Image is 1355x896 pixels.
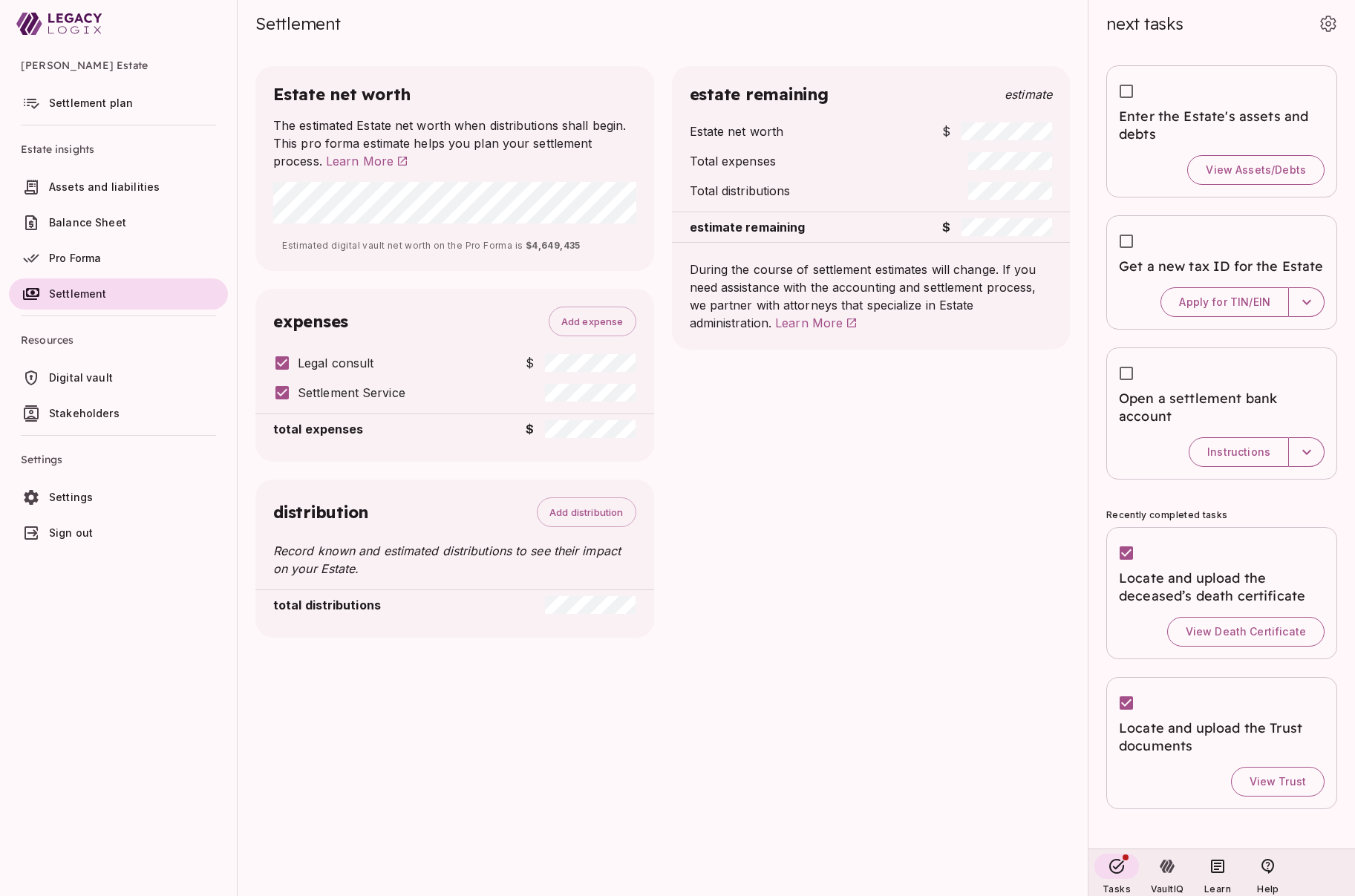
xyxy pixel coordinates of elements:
span: Sign out [49,526,93,539]
span: Enter the Estate's assets and debts [1119,108,1325,143]
span: Assets and liabilities [49,180,160,193]
button: Add distribution [537,497,636,527]
span: Instructions [1207,445,1270,459]
span: Locate and upload the deceased’s death certificate [1119,569,1325,605]
div: Get a new tax ID for the EstateApply for TIN/EIN [1106,215,1337,330]
span: Learn More [326,154,394,169]
button: View Assets/Debts [1187,155,1325,185]
button: View Trust [1231,767,1325,797]
a: Stakeholders [9,398,228,429]
span: The estimated Estate net worth when distributions shall begin. This pro forma estimate helps you ... [273,118,630,169]
span: Locate and upload the Trust documents [1119,719,1325,755]
span: $ [942,122,950,140]
span: Settings [49,491,93,503]
a: Learn More [775,315,858,330]
span: next tasks [1106,13,1183,34]
div: Enter the Estate's assets and debtsView Assets/Debts [1106,65,1337,197]
a: Balance Sheet [9,207,228,238]
span: Resources [21,322,216,358]
span: View Assets/Debts [1206,163,1306,177]
span: $ [942,218,950,236]
span: Total expenses [690,154,776,169]
span: Stakeholders [49,407,120,419]
span: Record known and estimated distributions to see their impact on your Estate. [273,543,624,576]
span: $ [526,420,534,438]
span: Open a settlement bank account [1119,390,1325,425]
span: Get a new tax ID for the Estate [1119,258,1325,275]
div: Locate and upload the Trust documentsView Trust [1106,677,1337,809]
span: estate remaining [690,84,829,105]
span: VaultIQ [1151,883,1183,895]
span: Learn [1204,883,1231,895]
span: total distributions [273,598,381,612]
button: Instructions [1189,437,1289,467]
span: estimate remaining [690,220,806,235]
a: Settlement [9,278,228,310]
span: Settlement [49,287,107,300]
span: Pro Forma [49,252,101,264]
span: View Death Certificate [1186,625,1306,638]
span: $ [526,354,534,372]
button: Apply for TIN/EIN [1160,287,1289,317]
span: Tasks [1103,883,1131,895]
span: Settlement Service [298,385,405,400]
a: Settings [9,482,228,513]
span: Recently completed tasks [1106,509,1227,520]
span: Digital vault [49,371,113,384]
a: Learn More [326,154,408,169]
span: Legal consult [298,356,373,370]
div: Locate and upload the deceased’s death certificateView Death Certificate [1106,527,1337,659]
a: Settlement plan [9,88,228,119]
span: Settlement plan [49,97,133,109]
span: Total distributions [690,183,791,198]
span: Balance Sheet [49,216,126,229]
a: Sign out [9,517,228,549]
span: Apply for TIN/EIN [1179,295,1270,309]
span: Settlement [255,13,341,34]
span: Estate net worth [273,84,411,105]
a: Pro Forma [9,243,228,274]
span: $4,649,435 [526,240,581,251]
span: View Trust [1250,775,1307,788]
div: Open a settlement bank accountInstructions [1106,347,1337,480]
span: Settings [21,442,216,477]
span: expenses [273,311,348,332]
a: Digital vault [9,362,228,393]
span: Estate net worth [690,124,784,139]
span: Learn More [775,315,843,330]
span: [PERSON_NAME] Estate [21,48,216,83]
button: View Death Certificate [1167,617,1325,647]
span: distribution [273,502,368,523]
span: Help [1257,883,1279,895]
span: During the course of settlement estimates will change. If you need assistance with the accounting... [690,262,1040,330]
span: Add expense [561,315,624,327]
span: Estate insights [21,131,216,167]
span: Add distribution [549,506,623,518]
span: total expenses [273,422,363,436]
a: Assets and liabilities [9,171,228,203]
button: Add expense [549,307,636,336]
span: Estimated digital vault net worth on the Pro Forma is [282,240,523,251]
span: Estimate [1005,87,1052,102]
